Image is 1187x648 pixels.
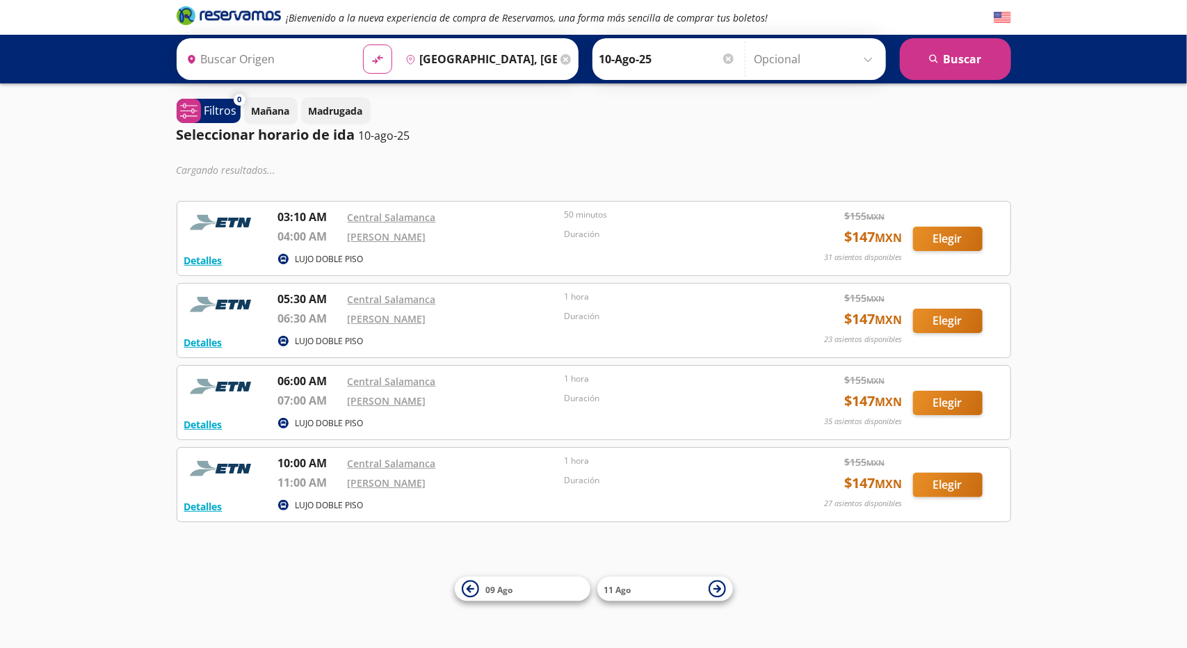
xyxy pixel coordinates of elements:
[177,5,281,30] a: Brand Logo
[278,392,341,409] p: 07:00 AM
[348,457,436,470] a: Central Salamanca
[184,335,223,350] button: Detalles
[900,38,1011,80] button: Buscar
[825,252,903,264] p: 31 asientos disponibles
[867,375,885,386] small: MXN
[296,335,364,348] p: LUJO DOBLE PISO
[184,373,261,400] img: RESERVAMOS
[184,209,261,236] img: RESERVAMOS
[348,476,426,489] a: [PERSON_NAME]
[296,499,364,512] p: LUJO DOBLE PISO
[597,577,733,601] button: 11 Ago
[348,211,436,224] a: Central Salamanca
[913,391,983,415] button: Elegir
[564,310,774,323] p: Duración
[359,127,410,144] p: 10-ago-25
[867,457,885,468] small: MXN
[296,253,364,266] p: LUJO DOBLE PISO
[184,455,261,483] img: RESERVAMOS
[564,455,774,467] p: 1 hora
[825,498,903,510] p: 27 asientos disponibles
[825,334,903,346] p: 23 asientos disponibles
[177,124,355,145] p: Seleccionar horario de ida
[252,104,290,118] p: Mañana
[875,394,903,410] small: MXN
[604,584,631,596] span: 11 Ago
[564,291,774,303] p: 1 hora
[564,209,774,221] p: 50 minutos
[867,211,885,222] small: MXN
[913,227,983,251] button: Elegir
[875,476,903,492] small: MXN
[875,312,903,327] small: MXN
[296,417,364,430] p: LUJO DOBLE PISO
[278,474,341,491] p: 11:00 AM
[845,473,903,494] span: $ 147
[177,99,241,123] button: 0Filtros
[845,373,885,387] span: $ 155
[184,291,261,318] img: RESERVAMOS
[754,42,879,76] input: Opcional
[845,209,885,223] span: $ 155
[278,291,341,307] p: 05:30 AM
[348,375,436,388] a: Central Salamanca
[181,42,352,76] input: Buscar Origen
[455,577,590,601] button: 09 Ago
[564,228,774,241] p: Duración
[184,253,223,268] button: Detalles
[278,228,341,245] p: 04:00 AM
[286,11,768,24] em: ¡Bienvenido a la nueva experiencia de compra de Reservamos, una forma más sencilla de comprar tus...
[278,373,341,389] p: 06:00 AM
[348,394,426,407] a: [PERSON_NAME]
[867,293,885,304] small: MXN
[400,42,557,76] input: Buscar Destino
[564,474,774,487] p: Duración
[244,97,298,124] button: Mañana
[204,102,237,119] p: Filtros
[599,42,736,76] input: Elegir Fecha
[348,293,436,306] a: Central Salamanca
[309,104,363,118] p: Madrugada
[278,209,341,225] p: 03:10 AM
[348,312,426,325] a: [PERSON_NAME]
[278,455,341,471] p: 10:00 AM
[486,584,513,596] span: 09 Ago
[177,5,281,26] i: Brand Logo
[845,291,885,305] span: $ 155
[913,309,983,333] button: Elegir
[845,391,903,412] span: $ 147
[845,309,903,330] span: $ 147
[184,417,223,432] button: Detalles
[845,455,885,469] span: $ 155
[301,97,371,124] button: Madrugada
[845,227,903,248] span: $ 147
[278,310,341,327] p: 06:30 AM
[825,416,903,428] p: 35 asientos disponibles
[913,473,983,497] button: Elegir
[564,392,774,405] p: Duración
[184,499,223,514] button: Detalles
[177,163,276,177] em: Cargando resultados ...
[875,230,903,245] small: MXN
[237,94,241,106] span: 0
[348,230,426,243] a: [PERSON_NAME]
[564,373,774,385] p: 1 hora
[994,9,1011,26] button: English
